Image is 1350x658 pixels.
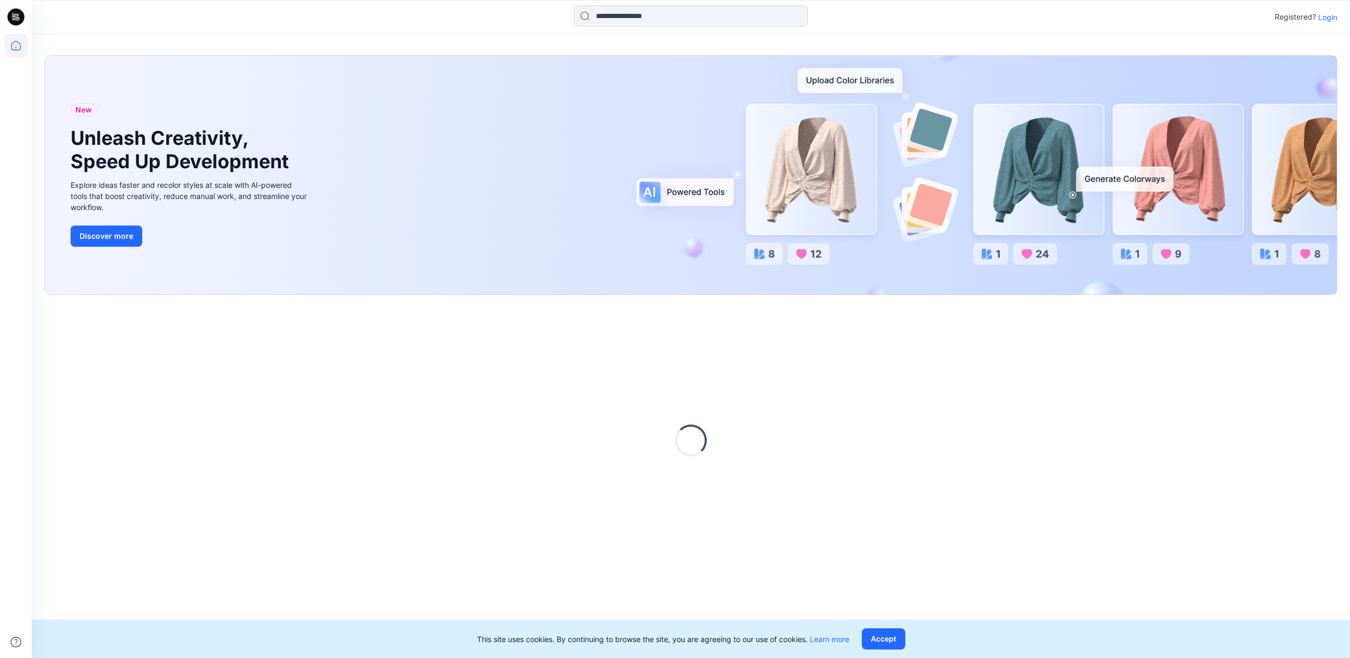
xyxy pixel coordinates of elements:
[1275,11,1316,23] p: Registered?
[71,226,142,247] button: Discover more
[1318,12,1337,23] p: Login
[810,635,849,644] a: Learn more
[71,127,293,172] h1: Unleash Creativity, Speed Up Development
[477,634,849,645] p: This site uses cookies. By continuing to browse the site, you are agreeing to our use of cookies.
[71,226,309,247] a: Discover more
[71,179,309,213] div: Explore ideas faster and recolor styles at scale with AI-powered tools that boost creativity, red...
[862,628,905,650] button: Accept
[75,103,92,116] span: New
